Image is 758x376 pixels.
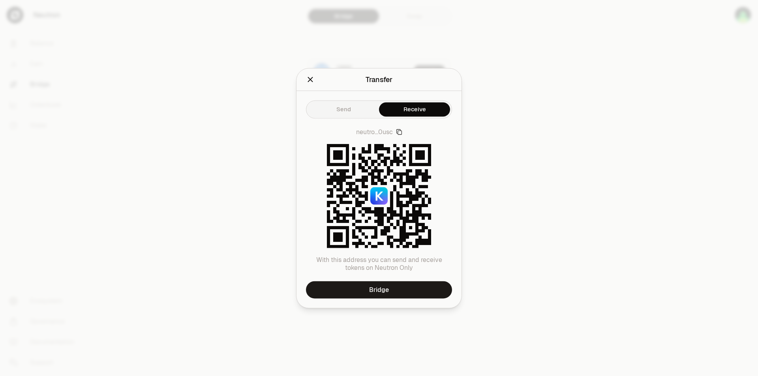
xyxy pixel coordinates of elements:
[379,102,450,116] button: Receive
[308,102,379,116] button: Send
[306,281,452,298] a: Bridge
[306,256,452,271] p: With this address you can send and receive tokens on Neutron Only
[306,74,315,85] button: Close
[356,128,402,136] button: neutro...0usc
[366,74,392,85] div: Transfer
[356,128,393,136] span: neutro...0usc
